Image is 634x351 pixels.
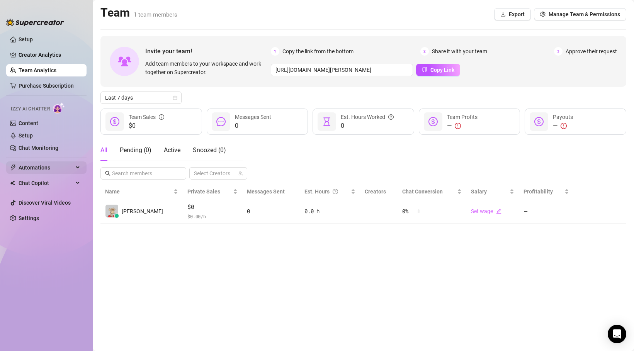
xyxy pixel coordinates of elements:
[10,164,16,171] span: thunderbolt
[540,12,546,17] span: setting
[105,205,118,217] img: Brian Jiang
[100,146,107,155] div: All
[112,169,175,178] input: Search members
[554,47,563,56] span: 3
[509,11,525,17] span: Export
[341,121,394,131] span: 0
[238,171,243,176] span: team
[164,146,180,154] span: Active
[282,47,354,56] span: Copy the link from the bottom
[187,188,220,195] span: Private Sales
[271,47,279,56] span: 1
[247,207,296,215] div: 0
[534,117,544,126] span: dollar-circle
[11,105,50,113] span: Izzy AI Chatter
[420,47,429,56] span: 2
[422,67,427,72] span: copy
[19,49,80,61] a: Creator Analytics
[432,47,487,56] span: Share it with your team
[447,121,478,131] div: —
[519,199,574,224] td: —
[19,132,33,139] a: Setup
[10,180,15,186] img: Chat Copilot
[534,8,626,20] button: Manage Team & Permissions
[159,113,164,121] span: info-circle
[53,102,65,114] img: AI Chatter
[333,187,338,196] span: question-circle
[402,188,443,195] span: Chat Conversion
[110,117,119,126] span: dollar-circle
[553,114,573,120] span: Payouts
[100,5,177,20] h2: Team
[235,114,271,120] span: Messages Sent
[105,171,110,176] span: search
[134,11,177,18] span: 1 team members
[129,113,164,121] div: Team Sales
[430,67,454,73] span: Copy Link
[471,208,501,214] a: Set wageedit
[19,215,39,221] a: Settings
[608,325,626,343] div: Open Intercom Messenger
[496,209,501,214] span: edit
[416,64,460,76] button: Copy Link
[145,59,268,76] span: Add team members to your workspace and work together on Supercreator.
[19,120,38,126] a: Content
[235,121,271,131] span: 0
[402,207,415,215] span: 0 %
[145,46,271,56] span: Invite your team!
[549,11,620,17] span: Manage Team & Permissions
[6,19,64,26] img: logo-BBDzfeDw.svg
[19,177,73,189] span: Chat Copilot
[322,117,331,126] span: hourglass
[553,121,573,131] div: —
[19,67,56,73] a: Team Analytics
[19,36,33,42] a: Setup
[19,145,58,151] a: Chat Monitoring
[173,95,177,100] span: calendar
[216,117,226,126] span: message
[122,207,163,215] span: [PERSON_NAME]
[187,202,237,212] span: $0
[455,123,461,129] span: exclamation-circle
[100,184,183,199] th: Name
[105,92,177,103] span: Last 7 days
[524,188,553,195] span: Profitability
[500,12,506,17] span: download
[388,113,394,121] span: question-circle
[360,184,398,199] th: Creators
[187,212,237,220] span: $ 0.00 /h
[428,117,438,126] span: dollar-circle
[471,188,487,195] span: Salary
[304,187,349,196] div: Est. Hours
[193,146,226,154] span: Snoozed ( 0 )
[105,187,172,196] span: Name
[447,114,478,120] span: Team Profits
[19,161,73,174] span: Automations
[129,121,164,131] span: $0
[494,8,531,20] button: Export
[19,200,71,206] a: Discover Viral Videos
[19,80,80,92] a: Purchase Subscription
[304,207,355,215] div: 0.0 h
[120,146,151,155] div: Pending ( 0 )
[341,113,394,121] div: Est. Hours Worked
[566,47,617,56] span: Approve their request
[247,188,285,195] span: Messages Sent
[561,123,567,129] span: exclamation-circle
